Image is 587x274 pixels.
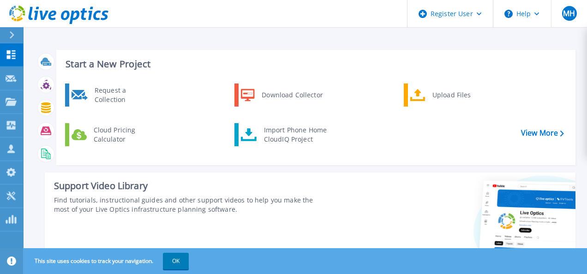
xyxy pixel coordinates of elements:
[163,253,189,269] button: OK
[65,123,160,146] a: Cloud Pricing Calculator
[25,253,189,269] span: This site uses cookies to track your navigation.
[404,83,498,107] a: Upload Files
[65,83,160,107] a: Request a Collection
[234,83,329,107] a: Download Collector
[257,86,327,104] div: Download Collector
[428,86,496,104] div: Upload Files
[54,180,330,192] div: Support Video Library
[54,196,330,214] div: Find tutorials, instructional guides and other support videos to help you make the most of your L...
[89,125,157,144] div: Cloud Pricing Calculator
[90,86,157,104] div: Request a Collection
[259,125,331,144] div: Import Phone Home CloudIQ Project
[563,10,575,17] span: MH
[66,59,563,69] h3: Start a New Project
[521,129,564,137] a: View More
